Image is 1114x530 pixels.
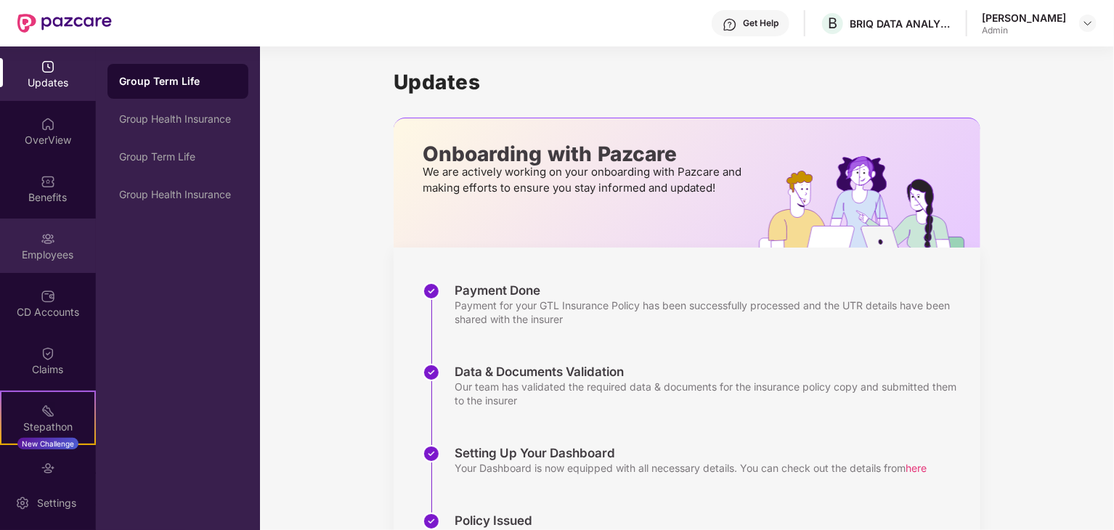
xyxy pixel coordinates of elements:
[41,232,55,246] img: svg+xml;base64,PHN2ZyBpZD0iRW1wbG95ZWVzIiB4bWxucz0iaHR0cDovL3d3dy53My5vcmcvMjAwMC9zdmciIHdpZHRoPS...
[119,151,237,163] div: Group Term Life
[759,156,980,248] img: hrOnboarding
[119,113,237,125] div: Group Health Insurance
[455,298,966,326] div: Payment for your GTL Insurance Policy has been successfully processed and the UTR details have be...
[723,17,737,32] img: svg+xml;base64,PHN2ZyBpZD0iSGVscC0zMngzMiIgeG1sbnM9Imh0dHA6Ly93d3cudzMub3JnLzIwMDAvc3ZnIiB3aWR0aD...
[423,513,440,530] img: svg+xml;base64,PHN2ZyBpZD0iU3RlcC1Eb25lLTMyeDMyIiB4bWxucz0iaHR0cDovL3d3dy53My5vcmcvMjAwMC9zdmciIH...
[455,282,966,298] div: Payment Done
[15,496,30,510] img: svg+xml;base64,PHN2ZyBpZD0iU2V0dGluZy0yMHgyMCIgeG1sbnM9Imh0dHA6Ly93d3cudzMub3JnLzIwMDAvc3ZnIiB3aW...
[33,496,81,510] div: Settings
[423,364,440,381] img: svg+xml;base64,PHN2ZyBpZD0iU3RlcC1Eb25lLTMyeDMyIiB4bWxucz0iaHR0cDovL3d3dy53My5vcmcvMjAwMC9zdmciIH...
[828,15,837,32] span: B
[423,164,746,196] p: We are actively working on your onboarding with Pazcare and making efforts to ensure you stay inf...
[455,461,927,475] div: Your Dashboard is now equipped with all necessary details. You can check out the details from
[41,346,55,361] img: svg+xml;base64,PHN2ZyBpZD0iQ2xhaW0iIHhtbG5zPSJodHRwOi8vd3d3LnczLm9yZy8yMDAwL3N2ZyIgd2lkdGg9IjIwIi...
[455,513,966,529] div: Policy Issued
[41,60,55,74] img: svg+xml;base64,PHN2ZyBpZD0iVXBkYXRlZCIgeG1sbnM9Imh0dHA6Ly93d3cudzMub3JnLzIwMDAvc3ZnIiB3aWR0aD0iMj...
[906,462,927,474] span: here
[423,445,440,462] img: svg+xml;base64,PHN2ZyBpZD0iU3RlcC1Eb25lLTMyeDMyIiB4bWxucz0iaHR0cDovL3d3dy53My5vcmcvMjAwMC9zdmciIH...
[119,189,237,200] div: Group Health Insurance
[119,74,237,89] div: Group Term Life
[982,11,1066,25] div: [PERSON_NAME]
[423,147,746,160] p: Onboarding with Pazcare
[41,404,55,418] img: svg+xml;base64,PHN2ZyB4bWxucz0iaHR0cDovL3d3dy53My5vcmcvMjAwMC9zdmciIHdpZHRoPSIyMSIgaGVpZ2h0PSIyMC...
[743,17,778,29] div: Get Help
[41,117,55,131] img: svg+xml;base64,PHN2ZyBpZD0iSG9tZSIgeG1sbnM9Imh0dHA6Ly93d3cudzMub3JnLzIwMDAvc3ZnIiB3aWR0aD0iMjAiIG...
[850,17,951,30] div: BRIQ DATA ANALYTICS INDIA PRIVATE LIMITED
[41,289,55,303] img: svg+xml;base64,PHN2ZyBpZD0iQ0RfQWNjb3VudHMiIGRhdGEtbmFtZT0iQ0QgQWNjb3VudHMiIHhtbG5zPSJodHRwOi8vd3...
[17,14,112,33] img: New Pazcare Logo
[1082,17,1094,29] img: svg+xml;base64,PHN2ZyBpZD0iRHJvcGRvd24tMzJ4MzIiIHhtbG5zPSJodHRwOi8vd3d3LnczLm9yZy8yMDAwL3N2ZyIgd2...
[455,380,966,407] div: Our team has validated the required data & documents for the insurance policy copy and submitted ...
[982,25,1066,36] div: Admin
[455,364,966,380] div: Data & Documents Validation
[41,461,55,476] img: svg+xml;base64,PHN2ZyBpZD0iRW5kb3JzZW1lbnRzIiB4bWxucz0iaHR0cDovL3d3dy53My5vcmcvMjAwMC9zdmciIHdpZH...
[41,174,55,189] img: svg+xml;base64,PHN2ZyBpZD0iQmVuZWZpdHMiIHhtbG5zPSJodHRwOi8vd3d3LnczLm9yZy8yMDAwL3N2ZyIgd2lkdGg9Ij...
[1,420,94,434] div: Stepathon
[17,438,78,449] div: New Challenge
[423,282,440,300] img: svg+xml;base64,PHN2ZyBpZD0iU3RlcC1Eb25lLTMyeDMyIiB4bWxucz0iaHR0cDovL3d3dy53My5vcmcvMjAwMC9zdmciIH...
[394,70,980,94] h1: Updates
[455,445,927,461] div: Setting Up Your Dashboard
